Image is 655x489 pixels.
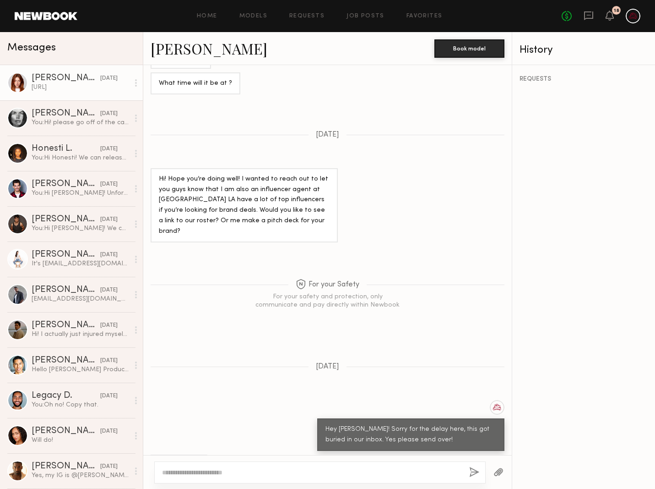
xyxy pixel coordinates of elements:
[32,401,129,409] div: You: Oh no! Copy that.
[614,8,619,13] div: 18
[32,462,100,471] div: [PERSON_NAME]
[32,427,100,436] div: [PERSON_NAME]
[32,356,100,365] div: [PERSON_NAME]
[197,13,217,19] a: Home
[32,471,129,480] div: Yes, my IG is @[PERSON_NAME]
[32,391,100,401] div: Legacy D.
[32,259,129,268] div: It's [EMAIL_ADDRESS][DOMAIN_NAME]!
[32,154,129,162] div: You: Hi Honesti! We can release your hold. Hope to get you on the next one!
[346,13,384,19] a: Job Posts
[100,180,118,189] div: [DATE]
[325,424,496,445] div: Hey [PERSON_NAME]! Sorry for the delay here, this got buried in our inbox. Yes please send over!
[32,250,100,259] div: [PERSON_NAME]
[100,321,118,330] div: [DATE]
[100,215,118,224] div: [DATE]
[32,74,100,83] div: [PERSON_NAME]
[32,83,129,92] div: [URL]
[520,76,648,82] div: REQUESTS
[32,144,100,154] div: Honesti L.
[7,43,56,53] span: Messages
[32,215,100,224] div: [PERSON_NAME]
[520,45,648,55] div: History
[32,321,100,330] div: [PERSON_NAME]
[100,145,118,154] div: [DATE]
[151,38,267,58] a: [PERSON_NAME]
[32,109,100,118] div: [PERSON_NAME]
[239,13,267,19] a: Models
[32,295,129,303] div: [EMAIL_ADDRESS][DOMAIN_NAME], thank you!
[100,251,118,259] div: [DATE]
[159,78,232,89] div: What time will it be at ?
[100,286,118,295] div: [DATE]
[316,131,339,139] span: [DATE]
[434,39,504,58] button: Book model
[316,363,339,371] span: [DATE]
[32,330,129,339] div: Hi! I actually just injured myself playing basketball so I will be limping around unfortunately, ...
[100,392,118,401] div: [DATE]
[32,286,100,295] div: [PERSON_NAME]
[100,357,118,365] div: [DATE]
[32,224,129,233] div: You: Hi [PERSON_NAME]! We can release your hold. Hope to get you on the next one!
[254,293,401,309] div: For your safety and protection, only communicate and pay directly within Newbook
[100,110,118,118] div: [DATE]
[32,180,100,189] div: [PERSON_NAME]
[32,189,129,198] div: You: Hi [PERSON_NAME]! Unfortunately they do not - We can release your hold. Hope to get you on t...
[32,436,129,445] div: Will do!
[100,462,118,471] div: [DATE]
[296,279,359,291] span: For your Safety
[406,13,443,19] a: Favorites
[289,13,325,19] a: Requests
[100,427,118,436] div: [DATE]
[159,174,330,237] div: Hi! Hope you’re doing well! I wanted to reach out to let you guys know that I am also an influenc...
[434,44,504,52] a: Book model
[32,118,129,127] div: You: Hi! please go off of the call sheet, 1:30!
[32,365,129,374] div: Hello [PERSON_NAME] Production! Yes I am available [DATE] and have attached the link to my Instag...
[100,74,118,83] div: [DATE]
